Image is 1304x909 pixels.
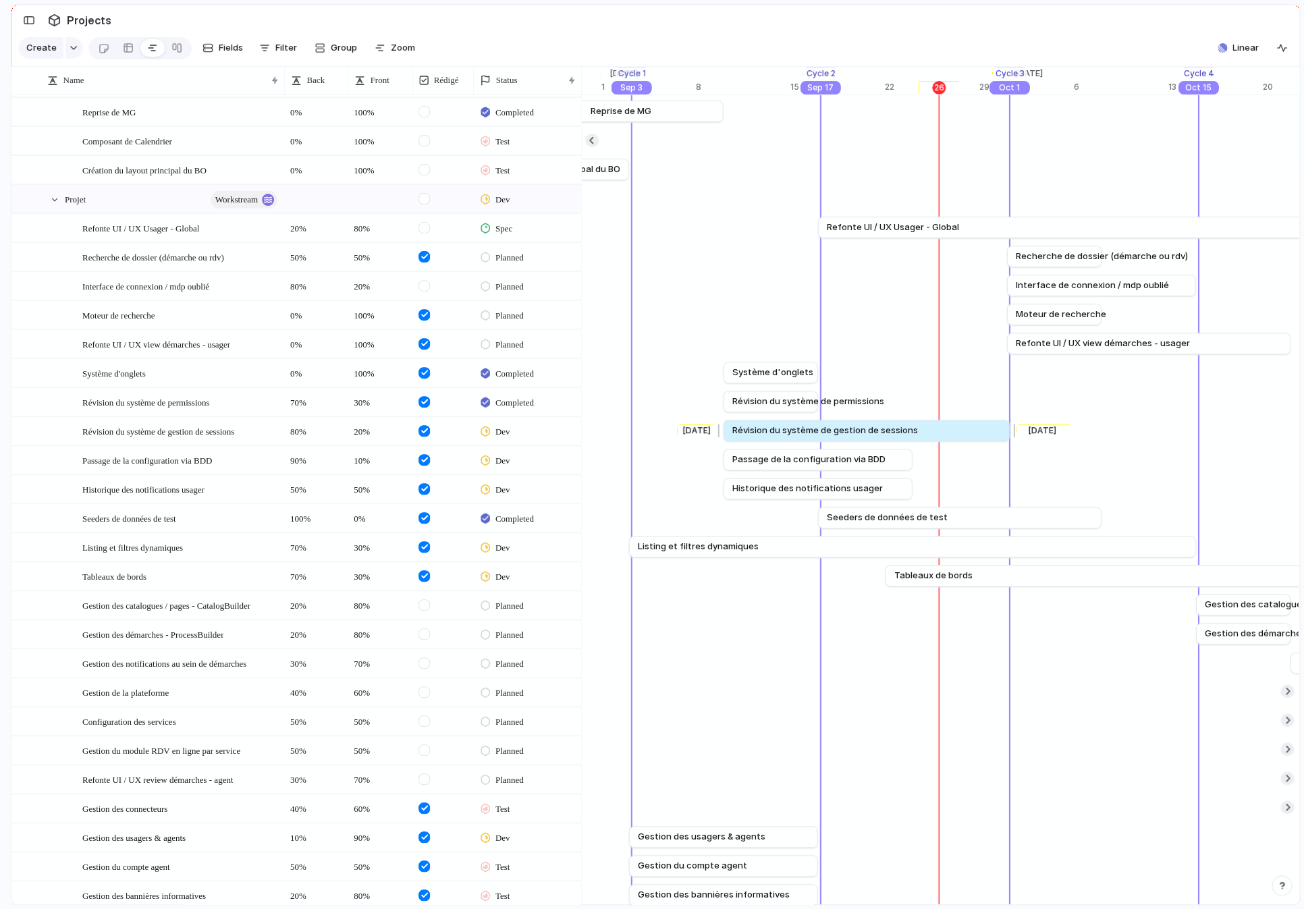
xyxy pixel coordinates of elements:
a: Recherche de dossier (démarche ou rdv) [1015,246,1092,267]
span: Completed [495,106,534,119]
div: 13 [1168,81,1263,93]
span: Projects [64,8,114,32]
span: Gestion des connecteurs [82,800,167,816]
div: 26 [932,81,946,94]
span: 0% [285,99,347,119]
span: Gestion des notifications au sein de démarches [82,655,246,671]
span: Planned [495,628,524,642]
span: Dev [495,483,510,497]
span: Système d'onglets [82,365,146,381]
span: 100% [285,505,347,526]
span: Historique des notifications usager [732,482,882,495]
span: Status [496,74,518,87]
a: Historique des notifications usager [732,478,903,499]
span: 20% [348,418,412,439]
span: [DATE] [601,67,646,80]
span: Révision du système de gestion de sessions [82,423,234,439]
span: Refonte UI / UX view démarches - usager [1015,337,1189,350]
span: Révision du système de permissions [82,394,210,410]
span: Test [495,889,510,903]
div: 15 [790,81,885,93]
span: Seeders de données de test [826,511,947,524]
span: Tableaux de bords [894,569,972,582]
span: 60% [348,679,412,700]
span: Filter [275,41,297,55]
span: 100% [348,302,412,323]
button: Fields [197,37,248,59]
span: Gestion de la plateforme [82,684,169,700]
span: Test [495,802,510,816]
span: Planned [495,280,524,294]
span: Rédigé [434,74,459,87]
div: 22 [885,81,979,93]
span: Spec [495,222,512,236]
span: 50% [285,244,347,265]
span: 80% [348,215,412,236]
span: 100% [348,360,412,381]
span: 60% [348,795,412,816]
span: 20% [285,215,347,236]
span: Composant de Calendrier [82,133,172,148]
span: 0% [285,157,347,177]
div: Oct 15 [1178,81,1219,94]
span: Planned [495,715,524,729]
span: Gestion des bannières informatives [82,887,206,903]
a: Révision du système de gestion de sessions [732,420,1000,441]
span: Planned [495,686,524,700]
span: 30% [285,650,347,671]
span: Refonte UI / UX Usager - Global [826,221,958,234]
a: Gestion des démarches - ProcessBuilder [1204,624,1281,644]
span: Planned [495,744,524,758]
span: 70% [348,650,412,671]
span: 70% [348,766,412,787]
span: 50% [285,708,347,729]
span: Révision du système de permissions [732,395,884,408]
a: Système d'onglets [732,362,809,383]
span: Passage de la configuration via BDD [732,453,885,466]
span: 100% [348,128,412,148]
span: Planned [495,251,524,265]
span: Name [63,74,84,87]
span: Gestion des usagers & agents [82,829,186,845]
span: 30% [348,534,412,555]
span: Dev [495,454,510,468]
span: 100% [348,331,412,352]
a: Interface de connexion / mdp oublié [1015,275,1187,296]
span: Reprise de MG [590,105,651,118]
span: 100% [348,157,412,177]
div: Oct 1 [989,81,1030,94]
a: Refonte UI / UX view démarches - usager [1015,333,1281,354]
span: Listing et filtres dynamiques [637,540,758,553]
span: Seeders de données de test [82,510,176,526]
span: 80% [348,592,412,613]
span: Front [371,74,389,87]
span: Fields [219,41,243,55]
span: 70% [285,563,347,584]
span: Gestion des bannières informatives [637,888,789,902]
span: Révision du système de gestion de sessions [732,424,917,437]
div: Cycle 2 [803,67,838,80]
div: [DATE] [1016,424,1071,437]
div: [DATE] [677,424,715,437]
span: Interface de connexion / mdp oublié [82,278,209,294]
div: Cycle 4 [1180,67,1216,80]
span: Historique des notifications usager [82,481,205,497]
span: Moteur de recherche [1015,308,1106,321]
span: 20% [285,621,347,642]
span: 10% [285,824,347,845]
span: 70% [285,389,347,410]
span: Configuration des services [82,713,176,729]
div: Sep 3 [612,81,652,94]
span: 100% [348,99,412,119]
div: 29 [979,81,1006,93]
span: [DATE] [1006,67,1051,80]
div: Cycle 1 [615,67,648,80]
span: 50% [348,737,412,758]
span: Dev [495,541,510,555]
a: Gestion des catalogues / pages - CatalogBuilder [1204,595,1281,615]
a: Gestion du compte agent [637,856,809,876]
div: 8 [696,81,790,93]
span: Création du layout principal du BO [82,162,207,177]
span: Planned [495,599,524,613]
div: 6 [1074,81,1168,93]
